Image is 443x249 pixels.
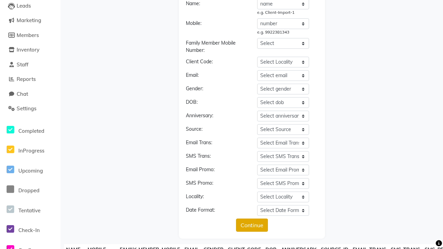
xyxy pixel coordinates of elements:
div: Gender: [181,85,252,94]
div: Anniversary: [181,112,252,121]
a: Inventory [2,46,59,54]
div: Email Trans: [181,139,252,148]
div: Family Member Mobile Number: [181,39,252,54]
span: Leads [17,2,31,9]
span: InProgress [18,147,44,154]
div: Locality: [181,193,252,202]
a: Leads [2,2,59,10]
span: Settings [17,105,36,112]
a: Settings [2,105,59,113]
div: Source: [181,126,252,135]
div: Email: [181,72,252,81]
span: Dropped [18,187,39,194]
div: Date Format: [181,206,252,216]
span: Staff [17,61,28,68]
a: Members [2,31,59,39]
div: e.g. 9922381343 [257,29,309,35]
div: SMS Trans: [181,153,252,162]
div: Mobile: [181,20,252,35]
span: Marketing [17,17,41,24]
div: SMS Promo: [181,179,252,189]
button: Continue [236,219,268,232]
span: Upcoming [18,167,43,174]
span: Completed [18,128,44,134]
span: Members [17,32,39,38]
span: Reports [17,76,36,82]
div: DOB: [181,99,252,108]
span: Check-In [18,227,40,233]
div: e.g. Client-Import-1 [257,9,309,16]
div: Email Promo: [181,166,252,175]
a: Reports [2,75,59,83]
a: Staff [2,61,59,69]
span: Inventory [17,46,39,53]
a: Chat [2,90,59,98]
a: Marketing [2,17,59,25]
span: Chat [17,91,28,97]
div: Client Code: [181,58,252,67]
span: Tentative [18,207,40,214]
